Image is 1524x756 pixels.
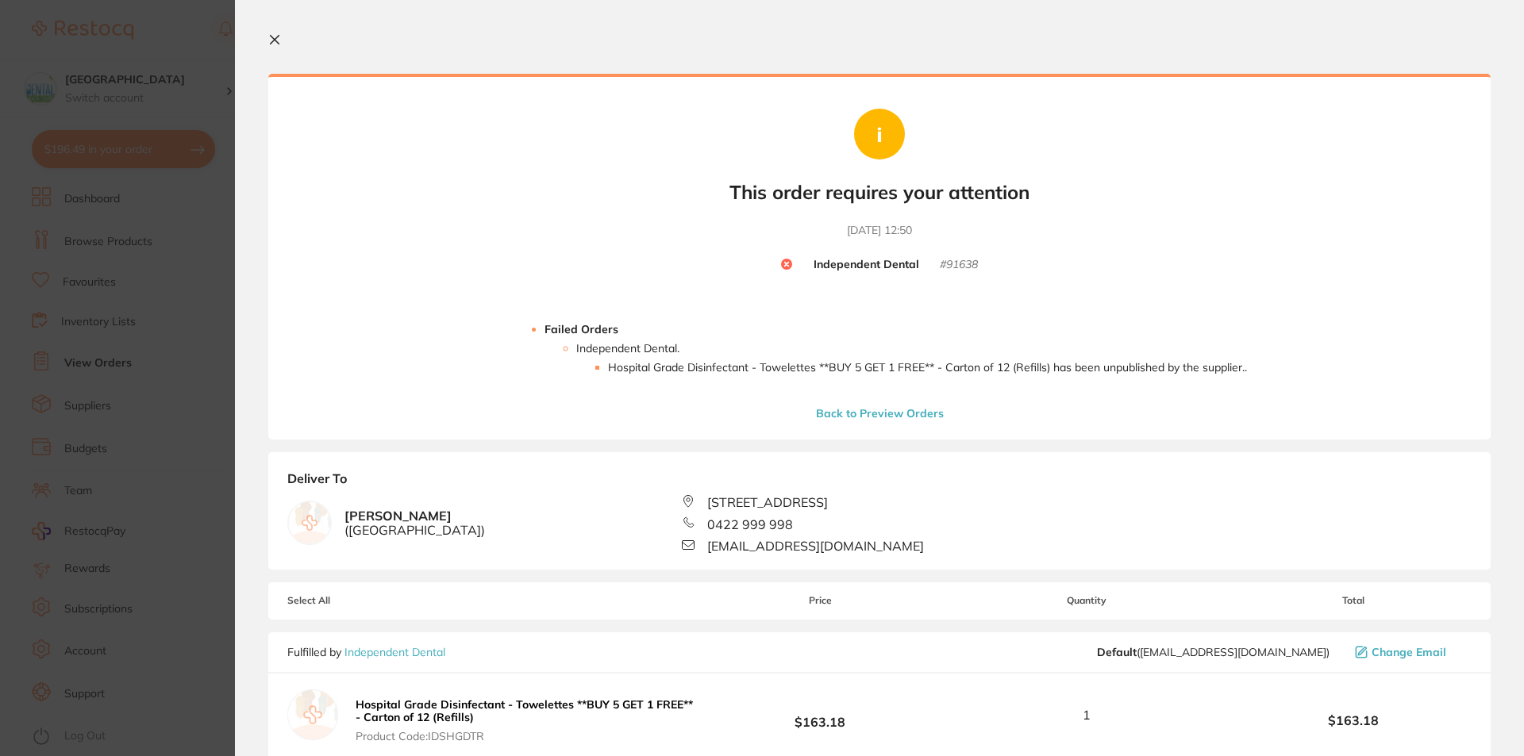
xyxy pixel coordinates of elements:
small: # 91638 [940,258,978,272]
b: Independent Dental [814,258,919,272]
b: This order requires your attention [729,181,1029,204]
b: $163.18 [702,700,938,729]
span: orders@independentdental.com.au [1097,646,1330,658]
a: Independent Dental [344,645,445,659]
time: [DATE] 12:50 [847,223,912,239]
span: Change Email [1372,646,1446,658]
button: Change Email [1350,645,1472,659]
img: empty.jpg [288,501,331,544]
b: Deliver To [287,471,1472,495]
span: Price [702,595,938,606]
b: Default [1097,645,1137,659]
p: Fulfilled by [287,646,445,658]
span: [STREET_ADDRESS] [707,495,828,509]
span: Product Code: IDSHGDTR [356,730,697,743]
button: Back to Preview Orders [811,406,949,420]
span: 0422 999 998 [707,517,793,532]
span: Total [1235,595,1472,606]
b: $163.18 [1235,713,1472,727]
li: Independent Dental . [576,342,1247,374]
strong: Failed Orders [545,322,618,336]
li: Hospital Grade Disinfectant - Towelettes **BUY 5 GET 1 FREE** - Carton of 12 (Refills) has been u... [608,361,1247,374]
img: empty.jpg [287,689,338,740]
b: Hospital Grade Disinfectant - Towelettes **BUY 5 GET 1 FREE** - Carton of 12 (Refills) [356,697,693,724]
span: Select All [287,595,446,606]
b: [PERSON_NAME] [344,508,485,538]
button: Hospital Grade Disinfectant - Towelettes **BUY 5 GET 1 FREE** - Carton of 12 (Refills) Product Co... [351,697,702,743]
span: Quantity [939,595,1235,606]
span: 1 [1083,708,1091,722]
span: ( [GEOGRAPHIC_DATA] ) [344,523,485,537]
span: [EMAIL_ADDRESS][DOMAIN_NAME] [707,539,924,553]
